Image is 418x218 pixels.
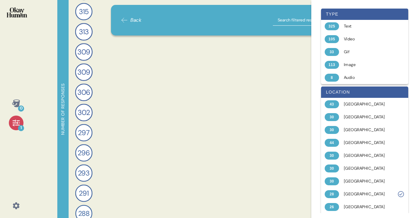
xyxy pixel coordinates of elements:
[18,125,24,131] div: 1
[130,17,141,24] span: Back
[344,191,392,197] div: [GEOGRAPHIC_DATA]
[344,62,392,68] div: Image
[77,87,90,98] span: 306
[344,101,392,107] div: [GEOGRAPHIC_DATA]
[77,67,90,77] span: 309
[325,152,339,160] div: 30
[325,22,339,30] div: 325
[344,165,392,172] div: [GEOGRAPHIC_DATA]
[77,107,90,118] span: 302
[344,178,392,184] div: [GEOGRAPHIC_DATA]
[344,153,392,159] div: [GEOGRAPHIC_DATA]
[78,127,89,138] span: 297
[78,168,89,179] span: 293
[325,74,339,82] div: 8
[325,35,339,43] div: 105
[344,114,392,120] div: [GEOGRAPHIC_DATA]
[79,26,89,37] span: 313
[344,204,392,210] div: [GEOGRAPHIC_DATA]
[344,127,392,133] div: [GEOGRAPHIC_DATA]
[7,7,27,17] img: okayhuman.3b1b6348.png
[325,126,339,134] div: 30
[79,6,88,17] span: 315
[344,75,392,81] div: Audio
[325,139,339,147] div: 44
[325,203,339,211] div: 26
[325,164,339,172] div: 30
[273,15,349,26] input: Search filtered responses
[344,49,392,55] div: Gif
[325,100,339,108] div: 43
[77,46,90,57] span: 309
[325,113,339,121] div: 30
[321,87,408,98] div: location
[344,23,392,29] div: Text
[325,61,339,69] div: 113
[78,148,90,158] span: 296
[325,190,339,198] div: 28
[321,9,408,20] div: type
[325,48,339,56] div: 33
[344,36,392,42] div: Video
[18,105,24,112] div: 0
[79,188,88,199] span: 291
[325,177,339,185] div: 30
[344,140,392,146] div: [GEOGRAPHIC_DATA]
